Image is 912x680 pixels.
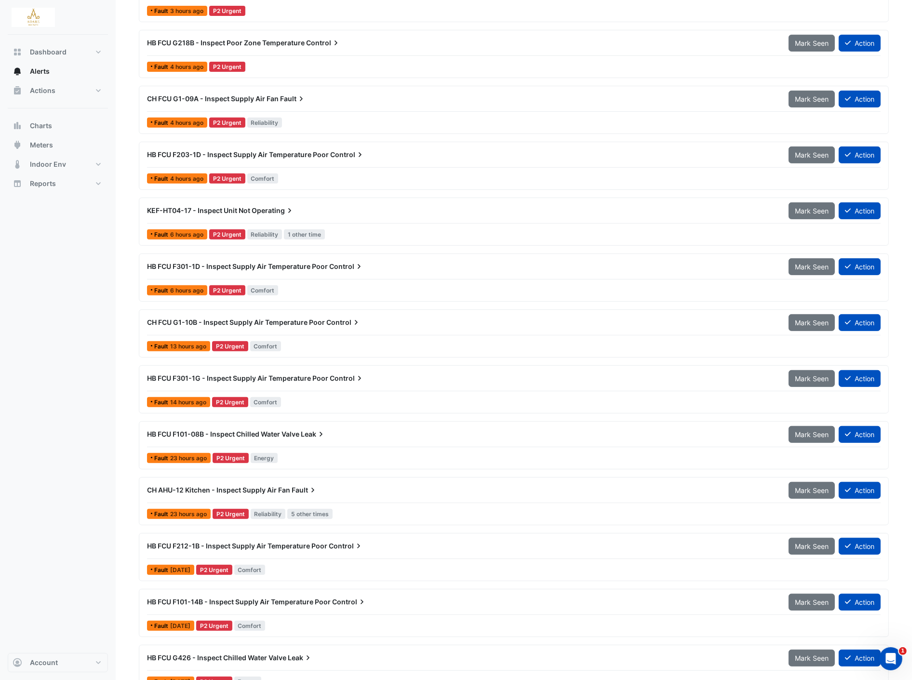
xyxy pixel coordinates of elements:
button: Dashboard [8,42,108,62]
span: Mark Seen [795,430,829,439]
span: Tue 26-Aug-2025 22:45 IST [170,343,206,350]
span: Leak [301,429,326,439]
span: Mark Seen [795,598,829,606]
span: 5 other times [287,509,333,519]
app-icon: Indoor Env [13,160,22,169]
span: Operating [252,206,295,215]
div: P2 Urgent [209,173,245,184]
span: Mark Seen [795,207,829,215]
app-icon: Dashboard [13,47,22,57]
button: Actions [8,81,108,100]
span: Leak [288,653,313,663]
button: Action [839,594,881,611]
span: Fault [280,94,306,104]
img: Company Logo [12,8,55,27]
button: Mark Seen [789,426,835,443]
span: Reliability [251,509,286,519]
div: P2 Urgent [209,6,245,16]
span: Account [30,658,58,667]
span: Tue 26-Aug-2025 12:15 IST [170,510,207,518]
span: Control [326,318,361,327]
div: P2 Urgent [213,453,249,463]
span: Wed 27-Aug-2025 05:45 IST [170,231,203,238]
span: Comfort [234,621,266,631]
button: Mark Seen [789,258,835,275]
app-icon: Actions [13,86,22,95]
span: Mark Seen [795,39,829,47]
span: CH FCU G1-09A - Inspect Supply Air Fan [147,94,279,103]
span: 1 [899,647,907,655]
span: Comfort [250,341,282,351]
button: Action [839,258,881,275]
span: Comfort [250,397,282,407]
span: HB FCU F212-1B - Inspect Supply Air Temperature Poor [147,542,327,550]
span: Wed 27-Aug-2025 08:30 IST [170,7,203,14]
button: Reports [8,174,108,193]
span: Fault [154,400,170,405]
span: Control [329,262,364,271]
button: Action [839,370,881,387]
span: Sun 24-Aug-2025 12:30 IST [170,622,190,629]
span: Comfort [234,565,266,575]
span: Comfort [247,173,279,184]
button: Charts [8,116,108,135]
div: P2 Urgent [209,229,245,240]
button: Account [8,653,108,672]
span: Wed 27-Aug-2025 07:45 IST [170,63,203,70]
span: Mark Seen [795,263,829,271]
span: Fault [154,176,170,182]
button: Action [839,35,881,52]
div: P2 Urgent [212,397,248,407]
span: Fault [154,623,170,629]
span: Control [332,597,367,607]
span: Mark Seen [795,151,829,159]
div: P2 Urgent [209,118,245,128]
button: Meters [8,135,108,155]
button: Action [839,147,881,163]
div: P2 Urgent [196,621,232,631]
button: Action [839,426,881,443]
span: Fault [154,455,170,461]
span: Fault [154,120,170,126]
span: Fault [154,567,170,573]
span: Fault [154,8,170,14]
app-icon: Charts [13,121,22,131]
span: Wed 27-Aug-2025 07:15 IST [170,175,203,182]
span: HB FCU F301-1D - Inspect Supply Air Temperature Poor [147,262,328,270]
span: Fault [154,511,170,517]
button: Action [839,314,881,331]
span: CH FCU G1-10B - Inspect Supply Air Temperature Poor [147,318,325,326]
span: Meters [30,140,53,150]
span: Fault [154,232,170,238]
span: HB FCU G218B - Inspect Poor Zone Temperature [147,39,305,47]
button: Indoor Env [8,155,108,174]
span: Dashboard [30,47,67,57]
span: Mark Seen [795,486,829,494]
button: Mark Seen [789,91,835,107]
span: Indoor Env [30,160,66,169]
button: Mark Seen [789,650,835,667]
span: Fault [154,288,170,293]
span: Mark Seen [795,542,829,550]
span: Wed 27-Aug-2025 07:15 IST [170,119,203,126]
button: Mark Seen [789,35,835,52]
button: Action [839,482,881,499]
span: HB FCU F301-1G - Inspect Supply Air Temperature Poor [147,374,328,382]
button: Mark Seen [789,147,835,163]
div: P2 Urgent [212,341,248,351]
span: HB FCU F101-08B - Inspect Chilled Water Valve [147,430,299,438]
button: Mark Seen [789,202,835,219]
span: Energy [251,453,278,463]
div: P2 Urgent [209,285,245,295]
iframe: Intercom live chat [879,647,902,670]
span: Control [329,541,363,551]
span: HB FCU G426 - Inspect Chilled Water Valve [147,653,286,662]
span: Reliability [247,118,282,128]
span: Tue 26-Aug-2025 21:45 IST [170,399,206,406]
span: Mark Seen [795,95,829,103]
span: HB FCU F203-1D - Inspect Supply Air Temperature Poor [147,150,329,159]
button: Mark Seen [789,538,835,555]
app-icon: Alerts [13,67,22,76]
span: Charts [30,121,52,131]
app-icon: Meters [13,140,22,150]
